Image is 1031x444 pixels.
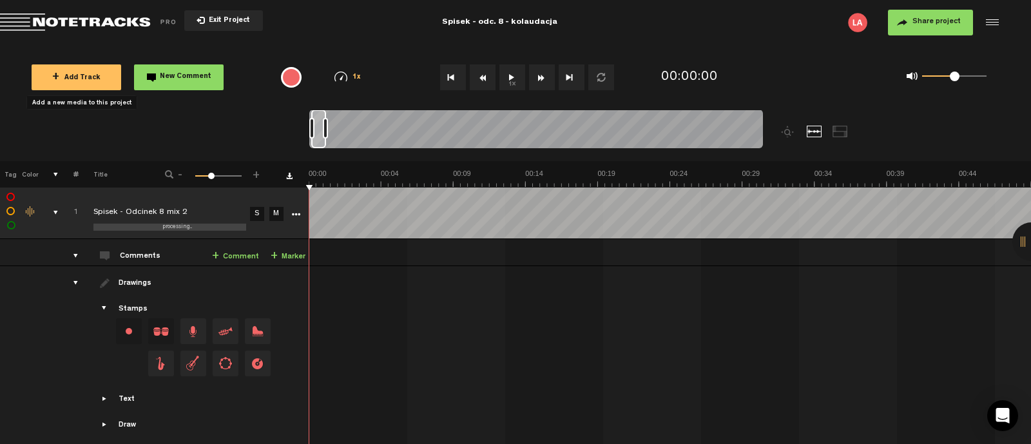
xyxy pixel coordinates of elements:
span: Drag and drop a stamp [148,318,174,344]
span: Add a new media to this project [32,100,131,106]
td: comments, stamps & drawings [39,187,59,239]
div: Change the color of the waveform [21,206,41,218]
button: Go to end [559,64,584,90]
span: + [212,251,219,262]
span: Showcase stamps [100,304,110,314]
button: Exit Project [184,10,263,31]
button: Rewind [470,64,496,90]
div: 1x [315,72,380,82]
td: comments [59,239,79,266]
button: Loop [588,64,614,90]
button: Share project [888,10,973,35]
td: Change the color of the waveform [19,187,39,239]
a: More [289,208,302,219]
span: processing... [162,224,192,230]
span: Drag and drop a stamp [180,351,206,376]
span: Share project [912,18,961,26]
span: Drag and drop a stamp [245,351,271,376]
span: Drag and drop a stamp [148,351,174,376]
div: Drawings [119,278,154,289]
a: S [250,207,264,221]
a: Comment [212,249,259,264]
span: Exit Project [205,17,250,24]
div: {{ tooltip_message }} [281,67,302,88]
span: Showcase text [100,394,110,404]
button: +Add Track [32,64,121,90]
span: 1x [352,74,361,81]
button: New Comment [134,64,224,90]
img: letters [848,13,867,32]
span: Drag and drop a stamp [180,318,206,344]
span: + [271,251,278,262]
th: Title [79,161,148,187]
div: Text [119,394,135,405]
span: Drag and drop a stamp [213,351,238,376]
div: Click to edit the title [93,207,261,220]
a: Marker [271,249,305,264]
button: Fast Forward [529,64,555,90]
span: Showcase draw menu [100,420,110,430]
span: - [175,169,186,177]
span: + [251,169,262,177]
div: drawings [61,276,81,289]
div: comments [61,249,81,262]
div: comments, stamps & drawings [41,206,61,219]
span: New Comment [160,73,211,81]
span: Drag and drop a stamp [245,318,271,344]
th: Color [19,161,39,187]
div: Comments [120,251,163,262]
button: 1x [499,64,525,90]
a: Download comments [286,173,293,179]
span: + [52,72,59,82]
div: Click to change the order number [61,207,81,219]
img: speedometer.svg [334,72,347,82]
td: Click to edit the title processing... Spisek - Odcinek 8 mix 2 [79,187,246,239]
div: Open Intercom Messenger [987,400,1018,431]
div: Stamps [119,304,148,315]
a: M [269,207,284,221]
th: # [59,161,79,187]
button: Go to beginning [440,64,466,90]
span: Drag and drop a stamp [213,318,238,344]
div: Change stamp color.To change the color of an existing stamp, select the stamp on the right and th... [116,318,142,344]
div: 00:00:00 [661,68,718,87]
td: Click to change the order number 1 [59,187,79,239]
div: Draw [119,420,136,431]
span: Add Track [52,75,101,82]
